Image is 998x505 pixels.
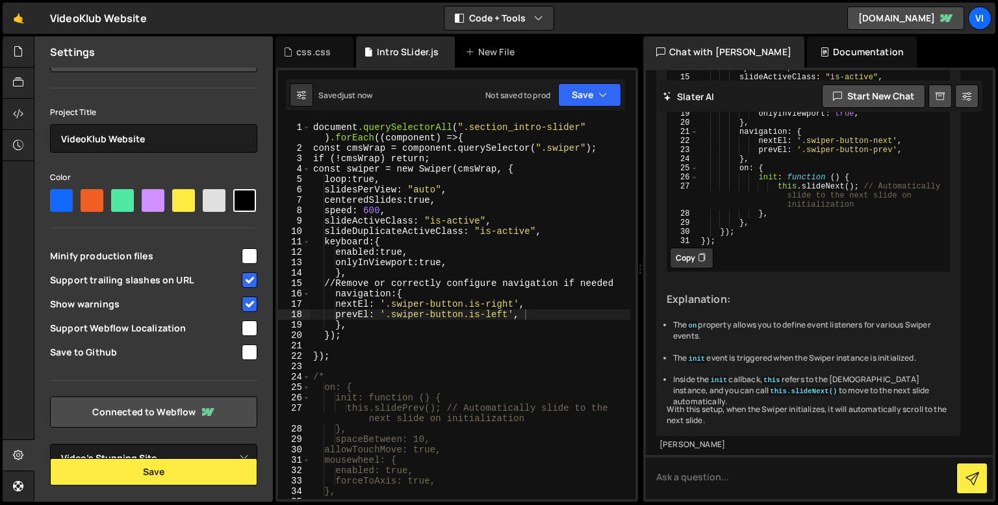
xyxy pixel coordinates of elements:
[278,309,311,320] div: 18
[673,353,950,364] li: The event is triggered when the Swiper instance is initialized.
[278,216,311,226] div: 9
[668,73,698,82] div: 15
[668,118,698,127] div: 20
[278,143,311,153] div: 2
[668,227,698,237] div: 30
[668,218,698,227] div: 29
[278,465,311,476] div: 32
[968,6,992,30] a: Vi
[278,185,311,195] div: 6
[278,372,311,382] div: 24
[822,84,925,108] button: Start new chat
[50,171,71,184] label: Color
[278,486,311,497] div: 34
[278,361,311,372] div: 23
[278,382,311,393] div: 25
[278,330,311,341] div: 20
[668,164,698,173] div: 25
[50,124,257,153] input: Project name
[50,45,95,59] h2: Settings
[663,90,715,103] h2: Slater AI
[278,237,311,247] div: 11
[278,164,311,174] div: 4
[278,455,311,465] div: 31
[377,45,439,58] div: Intro SLider.js
[659,439,957,450] div: [PERSON_NAME]
[668,136,698,146] div: 22
[558,83,621,107] button: Save
[50,274,240,287] span: Support trailing slashes on URL
[673,320,950,342] li: The property allows you to define event listeners for various Swiper events.
[278,174,311,185] div: 5
[670,248,713,268] button: Copy
[278,257,311,268] div: 13
[278,226,311,237] div: 10
[278,424,311,434] div: 28
[318,90,372,101] div: Saved
[673,374,950,407] li: Inside the callback, refers to the [DEMOGRAPHIC_DATA] instance, and you can call to move to the n...
[50,396,257,428] a: Connected to Webflow
[762,376,782,385] code: this
[278,476,311,486] div: 33
[278,122,311,143] div: 1
[278,299,311,309] div: 17
[278,268,311,278] div: 14
[485,90,550,101] div: Not saved to prod
[3,3,34,34] a: 🤙
[50,322,240,335] span: Support Webflow Localization
[278,445,311,455] div: 30
[668,209,698,218] div: 28
[278,434,311,445] div: 29
[278,278,311,289] div: 15
[668,173,698,182] div: 26
[668,237,698,246] div: 31
[342,90,372,101] div: just now
[278,403,311,424] div: 27
[278,351,311,361] div: 22
[278,320,311,330] div: 19
[50,346,240,359] span: Save to Github
[278,341,311,351] div: 21
[50,250,240,263] span: Minify production files
[687,321,698,330] code: on
[278,393,311,403] div: 26
[667,293,950,305] h3: Explanation:
[465,45,520,58] div: New File
[444,6,554,30] button: Code + Tools
[278,153,311,164] div: 3
[50,10,147,26] div: VideoKlub Website
[668,155,698,164] div: 24
[278,289,311,299] div: 16
[278,205,311,216] div: 8
[643,36,804,68] div: Chat with [PERSON_NAME]
[278,195,311,205] div: 7
[50,106,96,119] label: Project Title
[278,247,311,257] div: 12
[50,298,240,311] span: Show warnings
[668,109,698,118] div: 19
[668,127,698,136] div: 21
[668,146,698,155] div: 23
[687,354,706,363] code: init
[847,6,964,30] a: [DOMAIN_NAME]
[710,376,729,385] code: init
[50,458,257,486] button: Save
[668,182,698,209] div: 27
[296,45,331,58] div: css.css
[769,387,838,396] code: this.slideNext()
[807,36,917,68] div: Documentation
